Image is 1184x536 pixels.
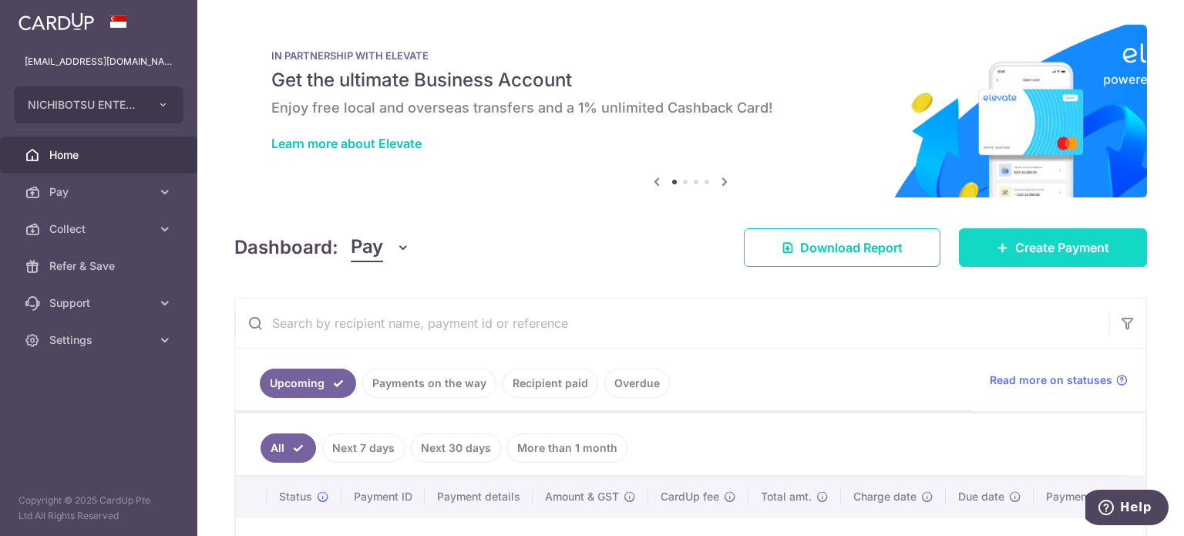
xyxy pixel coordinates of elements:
h5: Get the ultimate Business Account [271,68,1110,93]
button: Pay [351,233,410,262]
a: More than 1 month [507,433,627,463]
a: Upcoming [260,369,356,398]
a: Next 30 days [411,433,501,463]
p: [EMAIL_ADDRESS][DOMAIN_NAME] [25,54,173,69]
span: Collect [49,221,151,237]
span: Status [279,489,312,504]
span: Due date [958,489,1004,504]
button: NICHIBOTSU ENTERPRISE SERVICES [14,86,183,123]
th: Payment method [1034,477,1151,517]
a: Create Payment [959,228,1147,267]
th: Payment ID [341,477,425,517]
a: Next 7 days [322,433,405,463]
span: NICHIBOTSU ENTERPRISE SERVICES [28,97,142,113]
span: Home [49,147,151,163]
span: CardUp fee [661,489,719,504]
iframe: Opens a widget where you can find more information [1085,490,1169,528]
span: Pay [351,233,383,262]
span: Pay [49,184,151,200]
p: IN PARTNERSHIP WITH ELEVATE [271,49,1110,62]
a: Download Report [744,228,940,267]
a: Payments on the way [362,369,496,398]
span: Support [49,295,151,311]
span: Create Payment [1015,238,1109,257]
a: Recipient paid [503,369,598,398]
h4: Dashboard: [234,234,338,261]
h6: Enjoy free local and overseas transfers and a 1% unlimited Cashback Card! [271,99,1110,117]
input: Search by recipient name, payment id or reference [235,298,1109,348]
a: Learn more about Elevate [271,136,422,151]
img: CardUp [18,12,94,31]
span: Charge date [853,489,917,504]
a: All [261,433,316,463]
span: Read more on statuses [990,373,1112,388]
span: Download Report [800,238,903,257]
img: Renovation banner [234,25,1147,197]
a: Read more on statuses [990,373,1128,388]
a: Overdue [604,369,670,398]
th: Payment details [425,477,533,517]
span: Settings [49,332,151,348]
span: Amount & GST [545,489,619,504]
span: Refer & Save [49,258,151,274]
span: Total amt. [761,489,812,504]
